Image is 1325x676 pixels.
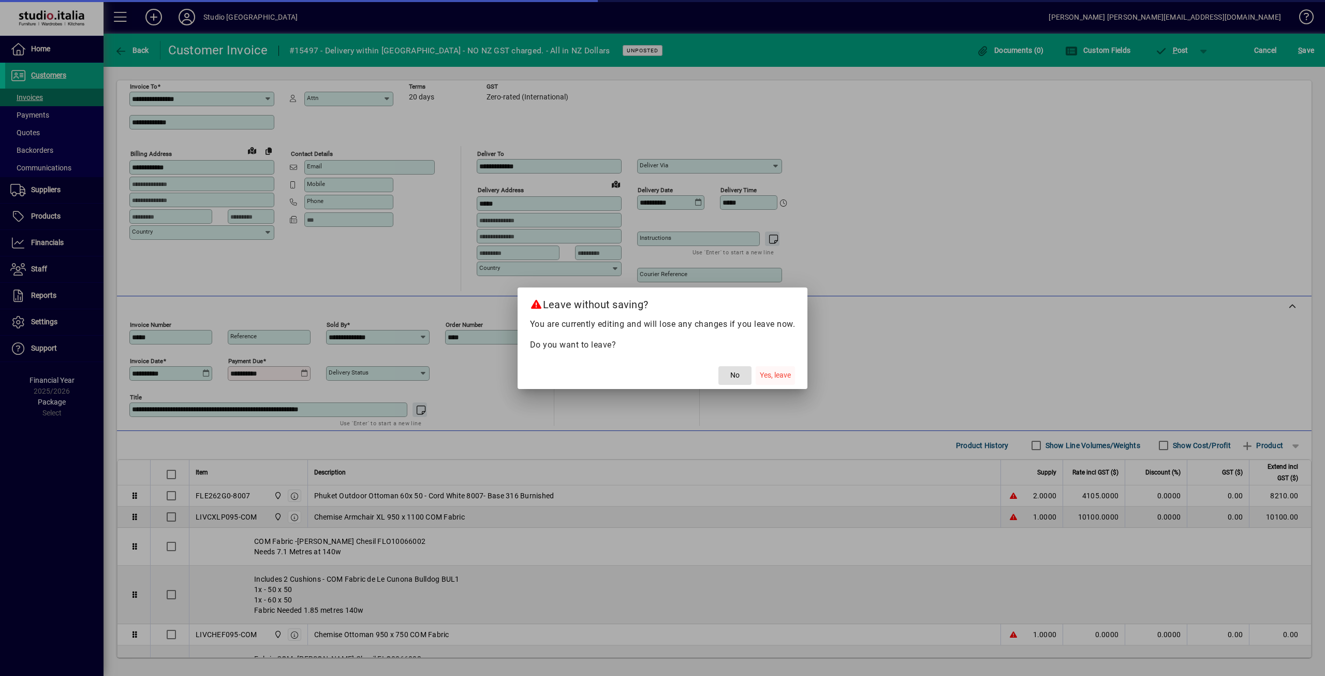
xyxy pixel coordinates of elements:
span: Yes, leave [760,370,791,381]
p: Do you want to leave? [530,339,796,351]
button: No [718,366,752,385]
button: Yes, leave [756,366,795,385]
p: You are currently editing and will lose any changes if you leave now. [530,318,796,330]
h2: Leave without saving? [518,287,808,318]
span: No [730,370,740,381]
